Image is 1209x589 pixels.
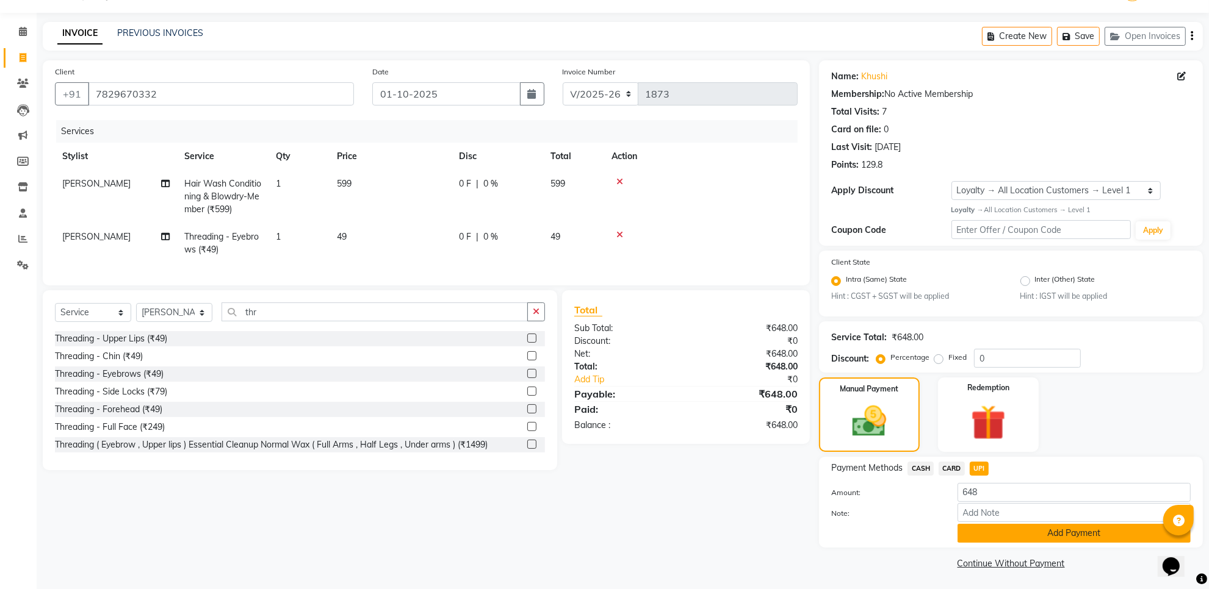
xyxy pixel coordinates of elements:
[861,70,887,83] a: Khushi
[1158,540,1197,577] iframe: chat widget
[574,304,602,316] span: Total
[62,178,131,189] span: [PERSON_NAME]
[1035,274,1095,288] label: Inter (Other) State
[483,177,498,190] span: 0 %
[604,143,798,170] th: Action
[831,159,859,171] div: Points:
[982,27,1052,46] button: Create New
[958,503,1191,522] input: Add Note
[892,331,923,344] div: ₹648.00
[337,231,347,242] span: 49
[55,350,143,363] div: Threading - Chin (₹49)
[459,230,471,243] span: 0 F
[686,335,807,348] div: ₹0
[831,352,869,365] div: Discount:
[831,141,872,154] div: Last Visit:
[831,123,881,136] div: Card on file:
[88,82,354,105] input: Search by Name/Mobile/Email/Code
[821,557,1200,570] a: Continue Without Payment
[57,23,103,45] a: INVOICE
[948,352,967,363] label: Fixed
[565,348,686,360] div: Net:
[1136,221,1171,240] button: Apply
[686,402,807,416] div: ₹0
[543,143,604,170] th: Total
[565,402,686,416] div: Paid:
[890,352,929,363] label: Percentage
[842,402,897,441] img: _cash.svg
[55,438,488,451] div: Threading ( Eyebrow , Upper lips ) Essential Cleanup Normal Wax ( Full Arms , Half Legs , Under a...
[565,335,686,348] div: Discount:
[330,143,452,170] th: Price
[861,159,882,171] div: 129.8
[884,123,889,136] div: 0
[951,220,1131,239] input: Enter Offer / Coupon Code
[55,143,177,170] th: Stylist
[483,230,498,243] span: 0 %
[55,332,167,345] div: Threading - Upper Lips (₹49)
[550,178,565,189] span: 599
[565,419,686,432] div: Balance :
[686,322,807,335] div: ₹648.00
[831,70,859,83] div: Name:
[62,231,131,242] span: [PERSON_NAME]
[550,231,560,242] span: 49
[565,373,706,386] a: Add Tip
[56,120,807,143] div: Services
[565,360,686,373] div: Total:
[55,385,167,398] div: Threading - Side Locks (₹79)
[55,421,165,434] div: Threading - Full Face (₹249)
[822,508,948,519] label: Note:
[276,178,281,189] span: 1
[476,177,478,190] span: |
[565,387,686,401] div: Payable:
[565,322,686,335] div: Sub Total:
[840,384,899,394] label: Manual Payment
[459,177,471,190] span: 0 F
[55,82,89,105] button: +91
[686,348,807,360] div: ₹648.00
[908,462,934,476] span: CASH
[276,231,281,242] span: 1
[831,184,951,197] div: Apply Discount
[706,373,807,386] div: ₹0
[875,141,901,154] div: [DATE]
[831,291,1001,302] small: Hint : CGST + SGST will be applied
[117,27,203,38] a: PREVIOUS INVOICES
[960,401,1017,444] img: _gift.svg
[1020,291,1191,302] small: Hint : IGST will be applied
[686,387,807,401] div: ₹648.00
[476,230,478,243] span: |
[55,403,162,416] div: Threading - Forehead (₹49)
[337,178,352,189] span: 599
[563,66,616,77] label: Invoice Number
[846,274,907,288] label: Intra (Same) State
[831,331,887,344] div: Service Total:
[951,205,1191,215] div: All Location Customers → Level 1
[831,224,951,237] div: Coupon Code
[951,205,984,214] strong: Loyalty →
[967,382,1009,393] label: Redemption
[452,143,543,170] th: Disc
[958,483,1191,502] input: Amount
[222,302,528,321] input: Search or Scan
[686,360,807,373] div: ₹648.00
[882,105,887,118] div: 7
[1057,27,1100,46] button: Save
[822,487,948,498] label: Amount:
[970,462,989,476] span: UPI
[184,231,259,255] span: Threading - Eyebrows (₹49)
[831,105,879,118] div: Total Visits:
[372,66,389,77] label: Date
[831,88,884,101] div: Membership:
[686,419,807,432] div: ₹648.00
[831,462,903,474] span: Payment Methods
[958,524,1191,543] button: Add Payment
[55,368,164,380] div: Threading - Eyebrows (₹49)
[1105,27,1186,46] button: Open Invoices
[269,143,330,170] th: Qty
[831,257,870,268] label: Client State
[939,462,965,476] span: CARD
[55,66,74,77] label: Client
[177,143,269,170] th: Service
